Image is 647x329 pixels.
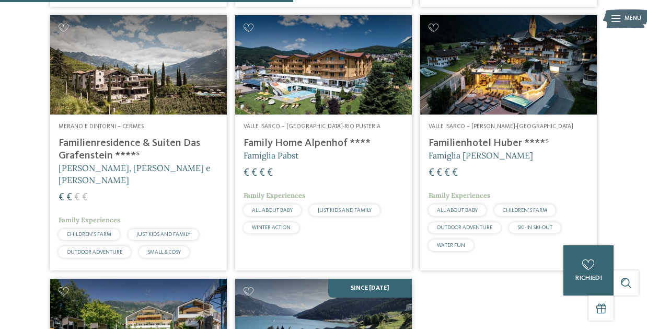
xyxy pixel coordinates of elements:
[503,208,547,213] span: CHILDREN’S FARM
[437,208,478,213] span: ALL ABOUT BABY
[244,123,380,130] span: Valle Isarco – [GEOGRAPHIC_DATA]-Rio Pusteria
[437,225,492,230] span: OUTDOOR ADVENTURE
[429,150,533,161] span: Famiglia [PERSON_NAME]
[67,232,111,237] span: CHILDREN’S FARM
[436,168,442,178] span: €
[136,232,190,237] span: JUST KIDS AND FAMILY
[252,208,293,213] span: ALL ABOUT BABY
[244,150,298,161] span: Famiglia Pabst
[437,243,465,248] span: WATER FUN
[252,225,291,230] span: WINTER ACTION
[429,137,588,150] h4: Familienhotel Huber ****ˢ
[244,191,305,200] span: Family Experiences
[74,192,80,203] span: €
[235,15,412,115] img: Family Home Alpenhof ****
[259,168,265,178] span: €
[50,15,227,115] img: Cercate un hotel per famiglie? Qui troverete solo i migliori!
[82,192,88,203] span: €
[66,192,72,203] span: €
[420,15,597,115] img: Cercate un hotel per famiglie? Qui troverete solo i migliori!
[244,168,249,178] span: €
[59,137,218,162] h4: Familienresidence & Suiten Das Grafenstein ****ˢ
[235,15,412,270] a: Cercate un hotel per famiglie? Qui troverete solo i migliori! Valle Isarco – [GEOGRAPHIC_DATA]-Ri...
[267,168,273,178] span: €
[318,208,372,213] span: JUST KIDS AND FAMILY
[59,163,211,185] span: [PERSON_NAME], [PERSON_NAME] e [PERSON_NAME]
[575,275,602,281] span: richiedi
[251,168,257,178] span: €
[429,168,434,178] span: €
[420,15,597,270] a: Cercate un hotel per famiglie? Qui troverete solo i migliori! Valle Isarco – [PERSON_NAME]-[GEOGR...
[50,15,227,270] a: Cercate un hotel per famiglie? Qui troverete solo i migliori! Merano e dintorni – Cermes Familien...
[444,168,450,178] span: €
[59,192,64,203] span: €
[59,123,144,130] span: Merano e dintorni – Cermes
[59,215,120,224] span: Family Experiences
[244,137,403,150] h4: Family Home Alpenhof ****
[517,225,552,230] span: SKI-IN SKI-OUT
[429,191,490,200] span: Family Experiences
[67,249,122,255] span: OUTDOOR ADVENTURE
[429,123,573,130] span: Valle Isarco – [PERSON_NAME]-[GEOGRAPHIC_DATA]
[563,245,614,296] a: richiedi
[147,249,181,255] span: SMALL & COSY
[452,168,458,178] span: €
